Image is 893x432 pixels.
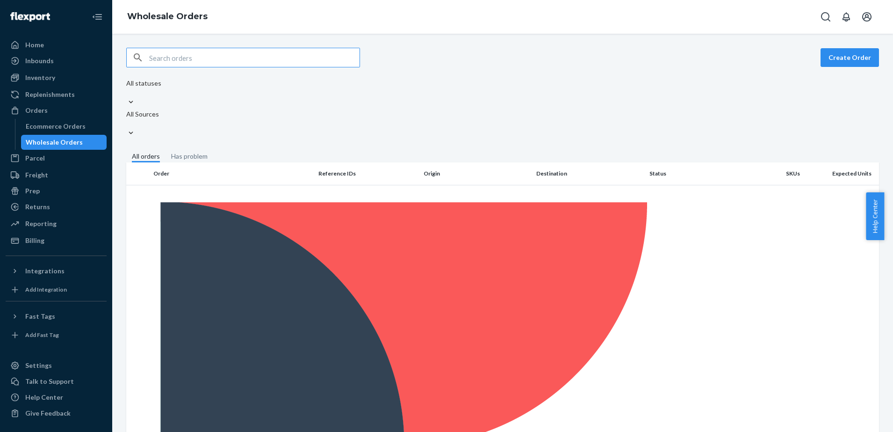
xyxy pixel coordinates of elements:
th: Destination [533,162,646,185]
div: Inbounds [25,56,54,66]
a: Add Integration [6,282,107,297]
div: All Sources [126,110,159,119]
div: Prep [25,186,40,196]
th: SKUs [751,162,804,185]
button: Open account menu [857,7,876,26]
button: Integrations [6,264,107,278]
div: Fast Tags [25,312,55,321]
ol: breadcrumbs [120,3,215,30]
div: Has problem [171,152,208,161]
th: Status [646,162,751,185]
button: Help Center [866,192,884,240]
div: Talk to Support [25,377,74,386]
a: Wholesale Orders [21,135,107,150]
th: Expected Units [804,162,879,185]
div: Billing [25,236,44,245]
div: All orders [132,152,160,162]
button: Open Search Box [816,7,835,26]
a: Help Center [6,390,107,405]
button: Talk to Support [6,374,107,389]
div: All statuses [126,79,161,88]
th: Order [150,162,315,185]
input: All Sources [126,119,127,128]
a: Inbounds [6,53,107,68]
button: Create Order [821,48,879,67]
input: All statuses [126,88,127,97]
a: Reporting [6,216,107,231]
div: Give Feedback [25,409,71,418]
div: Add Fast Tag [25,331,59,339]
img: Flexport logo [10,12,50,22]
th: Origin [420,162,533,185]
div: Orders [25,106,48,115]
a: Parcel [6,151,107,166]
a: Add Fast Tag [6,328,107,343]
div: Inventory [25,73,55,82]
button: Close Navigation [88,7,107,26]
div: Help Center [25,393,63,402]
a: Ecommerce Orders [21,119,107,134]
div: Ecommerce Orders [26,122,86,131]
a: Wholesale Orders [127,11,208,22]
div: Home [25,40,44,50]
div: Settings [25,361,52,370]
div: Freight [25,170,48,180]
div: Replenishments [25,90,75,99]
input: Search orders [149,48,360,67]
a: Prep [6,183,107,198]
a: Inventory [6,70,107,85]
th: Reference IDs [315,162,420,185]
div: Parcel [25,154,45,163]
button: Fast Tags [6,309,107,324]
a: Home [6,37,107,52]
a: Replenishments [6,87,107,102]
button: Give Feedback [6,406,107,421]
div: Wholesale Orders [26,138,83,147]
a: Freight [6,168,107,183]
div: Returns [25,202,50,212]
div: Add Integration [25,286,67,293]
a: Returns [6,199,107,214]
button: Open notifications [837,7,856,26]
div: Reporting [25,219,57,228]
div: Integrations [25,266,65,276]
span: Support [19,7,52,15]
a: Settings [6,358,107,373]
a: Billing [6,233,107,248]
a: Orders [6,103,107,118]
